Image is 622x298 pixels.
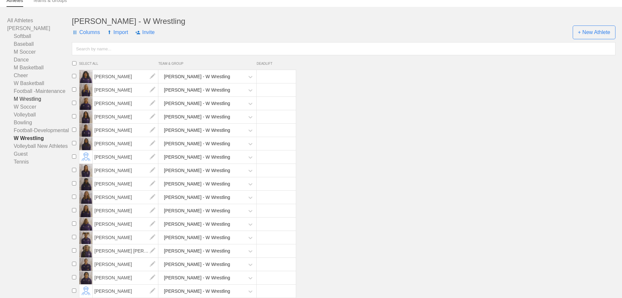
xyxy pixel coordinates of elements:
[93,127,158,133] a: [PERSON_NAME]
[93,181,158,186] a: [PERSON_NAME]
[164,71,230,83] div: [PERSON_NAME] - W Wrestling
[93,261,158,267] a: [PERSON_NAME]
[93,100,158,106] a: [PERSON_NAME]
[93,141,158,146] a: [PERSON_NAME]
[93,208,158,213] a: [PERSON_NAME]
[72,42,615,55] input: Search by name...
[164,258,230,271] div: [PERSON_NAME] - W Wrestling
[7,158,72,166] a: Tennis
[7,72,72,79] a: Cheer
[7,48,72,56] a: M Soccer
[146,124,159,137] img: edit.png
[146,218,159,231] img: edit.png
[7,111,72,119] a: Volleyball
[164,97,230,110] div: [PERSON_NAME] - W Wrestling
[589,267,622,298] iframe: Chat Widget
[93,83,158,96] span: [PERSON_NAME]
[164,205,230,217] div: [PERSON_NAME] - W Wrestling
[93,114,158,119] a: [PERSON_NAME]
[146,231,159,244] img: edit.png
[72,17,615,26] div: [PERSON_NAME] - W Wrestling
[146,164,159,177] img: edit.png
[93,191,158,204] span: [PERSON_NAME]
[135,23,154,42] span: Invite
[7,64,72,72] a: M Basketball
[164,245,230,257] div: [PERSON_NAME] - W Wrestling
[107,23,128,42] span: Import
[7,32,72,40] a: Softball
[93,194,158,200] a: [PERSON_NAME]
[146,70,159,83] img: edit.png
[93,164,158,177] span: [PERSON_NAME]
[573,26,615,39] span: + New Athlete
[93,150,158,164] span: [PERSON_NAME]
[158,62,257,65] span: TEAM & GROUP
[146,137,159,150] img: edit.png
[93,221,158,227] a: [PERSON_NAME]
[7,127,72,134] a: Football-Developmental
[7,40,72,48] a: Baseball
[93,204,158,217] span: [PERSON_NAME]
[164,138,230,150] div: [PERSON_NAME] - W Wrestling
[164,285,230,297] div: [PERSON_NAME] - W Wrestling
[93,275,158,280] a: [PERSON_NAME]
[7,79,72,87] a: W Basketball
[93,288,158,294] a: [PERSON_NAME]
[164,272,230,284] div: [PERSON_NAME] - W Wrestling
[164,178,230,190] div: [PERSON_NAME] - W Wrestling
[7,56,72,64] a: Dance
[146,244,159,257] img: edit.png
[93,244,158,257] span: [PERSON_NAME] [PERSON_NAME]
[7,95,72,103] a: M Wrestling
[93,74,158,79] a: [PERSON_NAME]
[93,137,158,150] span: [PERSON_NAME]
[93,70,158,83] span: [PERSON_NAME]
[146,110,159,123] img: edit.png
[7,142,72,150] a: Volleyball New Athletes
[93,271,158,284] span: [PERSON_NAME]
[146,258,159,271] img: edit.png
[7,119,72,127] a: Bowling
[146,177,159,190] img: edit.png
[164,124,230,136] div: [PERSON_NAME] - W Wrestling
[93,218,158,231] span: [PERSON_NAME]
[164,191,230,203] div: [PERSON_NAME] - W Wrestling
[146,204,159,217] img: edit.png
[164,84,230,96] div: [PERSON_NAME] - W Wrestling
[7,17,72,25] a: All Athletes
[93,235,158,240] a: [PERSON_NAME]
[93,248,158,254] a: [PERSON_NAME] [PERSON_NAME]
[93,110,158,123] span: [PERSON_NAME]
[146,83,159,96] img: edit.png
[7,25,72,32] a: [PERSON_NAME]
[72,23,100,42] span: Columns
[164,111,230,123] div: [PERSON_NAME] - W Wrestling
[79,62,158,65] span: SELECT ALL
[164,232,230,244] div: [PERSON_NAME] - W Wrestling
[93,258,158,271] span: [PERSON_NAME]
[93,124,158,137] span: [PERSON_NAME]
[164,218,230,230] div: [PERSON_NAME] - W Wrestling
[93,231,158,244] span: [PERSON_NAME]
[257,62,293,65] span: DEADLIFT
[164,151,230,163] div: [PERSON_NAME] - W Wrestling
[93,97,158,110] span: [PERSON_NAME]
[7,150,72,158] a: Guest
[146,97,159,110] img: edit.png
[146,271,159,284] img: edit.png
[93,177,158,190] span: [PERSON_NAME]
[93,167,158,173] a: [PERSON_NAME]
[93,87,158,93] a: [PERSON_NAME]
[93,285,158,298] span: [PERSON_NAME]
[146,285,159,298] img: edit.png
[146,150,159,164] img: edit.png
[164,165,230,177] div: [PERSON_NAME] - W Wrestling
[7,87,72,95] a: Football -Maintenance
[7,103,72,111] a: W Soccer
[7,134,72,142] a: W Wrestling
[93,154,158,160] a: [PERSON_NAME]
[146,191,159,204] img: edit.png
